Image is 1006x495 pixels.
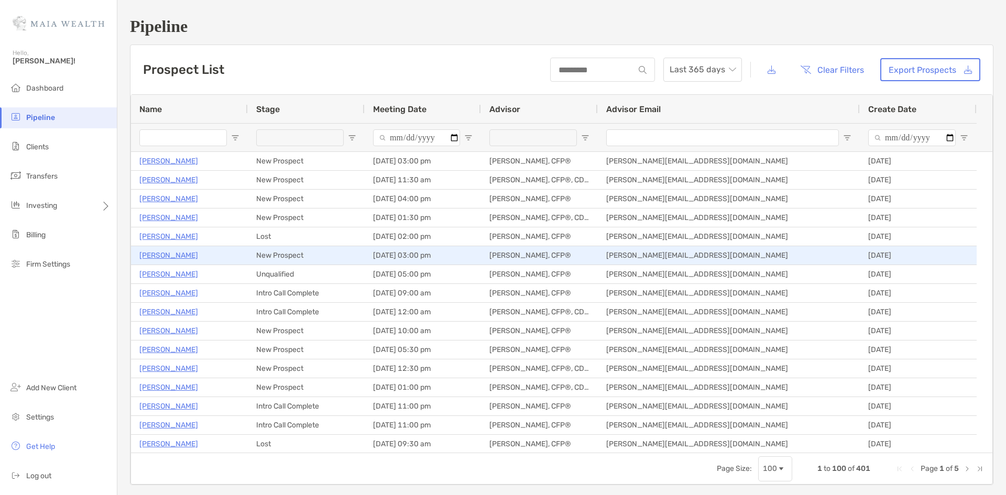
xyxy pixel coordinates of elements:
[598,416,860,434] div: [PERSON_NAME][EMAIL_ADDRESS][DOMAIN_NAME]
[481,208,598,227] div: [PERSON_NAME], CFP®, CDFA®
[139,192,198,205] a: [PERSON_NAME]
[13,57,111,65] span: [PERSON_NAME]!
[856,464,870,473] span: 401
[598,265,860,283] div: [PERSON_NAME][EMAIL_ADDRESS][DOMAIN_NAME]
[9,111,22,123] img: pipeline icon
[139,362,198,375] p: [PERSON_NAME]
[481,190,598,208] div: [PERSON_NAME], CFP®
[9,169,22,182] img: transfers icon
[598,208,860,227] div: [PERSON_NAME][EMAIL_ADDRESS][DOMAIN_NAME]
[248,284,365,302] div: Intro Call Complete
[365,208,481,227] div: [DATE] 01:30 pm
[860,378,977,397] div: [DATE]
[365,246,481,265] div: [DATE] 03:00 pm
[758,456,792,481] div: Page Size
[606,129,839,146] input: Advisor Email Filter Input
[365,397,481,415] div: [DATE] 11:00 pm
[365,378,481,397] div: [DATE] 01:00 pm
[946,464,953,473] span: of
[481,416,598,434] div: [PERSON_NAME], CFP®
[481,378,598,397] div: [PERSON_NAME], CFP®, CDFA®
[139,155,198,168] p: [PERSON_NAME]
[860,340,977,359] div: [DATE]
[248,322,365,340] div: New Prospect
[598,359,860,378] div: [PERSON_NAME][EMAIL_ADDRESS][DOMAIN_NAME]
[860,246,977,265] div: [DATE]
[921,464,938,473] span: Page
[26,442,55,451] span: Get Help
[365,322,481,340] div: [DATE] 10:00 am
[248,190,365,208] div: New Prospect
[464,134,473,142] button: Open Filter Menu
[248,152,365,170] div: New Prospect
[139,129,227,146] input: Name Filter Input
[481,340,598,359] div: [PERSON_NAME], CFP®
[248,359,365,378] div: New Prospect
[26,230,46,239] span: Billing
[139,437,198,450] p: [PERSON_NAME]
[598,340,860,359] div: [PERSON_NAME][EMAIL_ADDRESS][DOMAIN_NAME]
[763,464,777,473] div: 100
[860,322,977,340] div: [DATE]
[139,305,198,318] a: [PERSON_NAME]
[963,465,971,473] div: Next Page
[139,419,198,432] p: [PERSON_NAME]
[481,171,598,189] div: [PERSON_NAME], CFP®, CDFA®
[670,58,736,81] span: Last 365 days
[598,190,860,208] div: [PERSON_NAME][EMAIL_ADDRESS][DOMAIN_NAME]
[481,246,598,265] div: [PERSON_NAME], CFP®
[860,227,977,246] div: [DATE]
[481,303,598,321] div: [PERSON_NAME], CFP®, CDFA®
[481,397,598,415] div: [PERSON_NAME], CFP®
[860,435,977,453] div: [DATE]
[365,340,481,359] div: [DATE] 05:30 pm
[481,265,598,283] div: [PERSON_NAME], CFP®
[598,171,860,189] div: [PERSON_NAME][EMAIL_ADDRESS][DOMAIN_NAME]
[860,171,977,189] div: [DATE]
[960,134,968,142] button: Open Filter Menu
[365,171,481,189] div: [DATE] 11:30 am
[139,268,198,281] a: [PERSON_NAME]
[26,172,58,181] span: Transfers
[606,104,661,114] span: Advisor Email
[860,190,977,208] div: [DATE]
[598,397,860,415] div: [PERSON_NAME][EMAIL_ADDRESS][DOMAIN_NAME]
[248,265,365,283] div: Unqualified
[9,199,22,211] img: investing icon
[139,173,198,186] a: [PERSON_NAME]
[639,66,647,74] img: input icon
[143,62,224,77] h3: Prospect List
[860,265,977,283] div: [DATE]
[248,378,365,397] div: New Prospect
[908,465,916,473] div: Previous Page
[860,284,977,302] div: [DATE]
[26,84,63,93] span: Dashboard
[373,104,427,114] span: Meeting Date
[598,284,860,302] div: [PERSON_NAME][EMAIL_ADDRESS][DOMAIN_NAME]
[139,230,198,243] a: [PERSON_NAME]
[26,383,76,392] span: Add New Client
[481,284,598,302] div: [PERSON_NAME], CFP®
[868,104,916,114] span: Create Date
[9,469,22,481] img: logout icon
[139,104,162,114] span: Name
[365,416,481,434] div: [DATE] 11:00 pm
[248,397,365,415] div: Intro Call Complete
[248,416,365,434] div: Intro Call Complete
[139,249,198,262] a: [PERSON_NAME]
[860,359,977,378] div: [DATE]
[843,134,851,142] button: Open Filter Menu
[139,211,198,224] a: [PERSON_NAME]
[365,435,481,453] div: [DATE] 09:30 am
[248,208,365,227] div: New Prospect
[598,152,860,170] div: [PERSON_NAME][EMAIL_ADDRESS][DOMAIN_NAME]
[139,381,198,394] p: [PERSON_NAME]
[139,400,198,413] a: [PERSON_NAME]
[954,464,959,473] span: 5
[860,152,977,170] div: [DATE]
